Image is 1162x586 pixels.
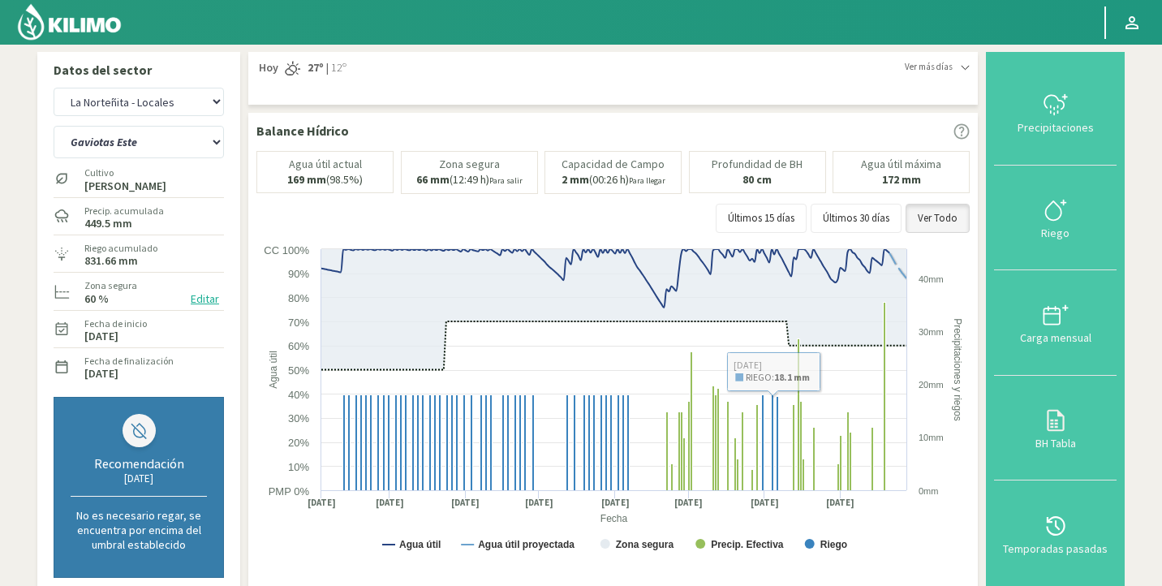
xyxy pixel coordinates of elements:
[999,227,1112,239] div: Riego
[326,60,329,76] span: |
[399,539,441,550] text: Agua útil
[287,174,363,186] p: (98.5%)
[919,486,938,496] text: 0mm
[999,437,1112,449] div: BH Tabla
[288,317,309,329] text: 70%
[84,204,164,218] label: Precip. acumulada
[84,317,147,331] label: Fecha de inicio
[562,172,589,187] b: 2 mm
[616,539,674,550] text: Zona segura
[994,60,1117,166] button: Precipitaciones
[416,172,450,187] b: 66 mm
[451,497,480,509] text: [DATE]
[674,497,703,509] text: [DATE]
[287,172,326,187] b: 169 mm
[811,204,902,233] button: Últimos 30 días
[71,455,207,472] div: Recomendación
[562,174,665,187] p: (00:26 h)
[84,331,118,342] label: [DATE]
[882,172,921,187] b: 172 mm
[919,327,944,337] text: 30mm
[489,175,523,186] small: Para salir
[84,368,118,379] label: [DATE]
[288,389,309,401] text: 40%
[716,204,807,233] button: Últimos 15 días
[71,508,207,552] p: No es necesario regar, se encuentra por encima del umbral establecido
[999,332,1112,343] div: Carga mensual
[999,543,1112,554] div: Temporadas pasadas
[84,218,132,229] label: 449.5 mm
[84,294,109,304] label: 60 %
[994,376,1117,481] button: BH Tabla
[711,539,784,550] text: Precip. Efectiva
[999,122,1112,133] div: Precipitaciones
[264,244,309,256] text: CC 100%
[84,256,138,266] label: 831.66 mm
[416,174,523,187] p: (12:49 h)
[376,497,404,509] text: [DATE]
[994,270,1117,376] button: Carga mensual
[71,472,207,485] div: [DATE]
[600,513,628,524] text: Fecha
[256,60,278,76] span: Hoy
[525,497,553,509] text: [DATE]
[952,318,963,421] text: Precipitaciones y riegos
[84,278,137,293] label: Zona segura
[629,175,665,186] small: Para llegar
[308,60,324,75] strong: 27º
[820,539,847,550] text: Riego
[906,204,970,233] button: Ver Todo
[329,60,346,76] span: 12º
[288,461,309,473] text: 10%
[826,497,854,509] text: [DATE]
[439,158,500,170] p: Zona segura
[288,437,309,449] text: 20%
[288,364,309,377] text: 50%
[54,60,224,80] p: Datos del sector
[919,380,944,390] text: 20mm
[994,480,1117,586] button: Temporadas pasadas
[919,274,944,284] text: 40mm
[84,354,174,368] label: Fecha de finalización
[601,497,630,509] text: [DATE]
[84,181,166,192] label: [PERSON_NAME]
[919,433,944,442] text: 10mm
[289,158,362,170] p: Agua útil actual
[268,351,279,389] text: Agua útil
[994,166,1117,271] button: Riego
[751,497,779,509] text: [DATE]
[256,121,349,140] p: Balance Hídrico
[712,158,803,170] p: Profundidad de BH
[562,158,665,170] p: Capacidad de Campo
[186,290,224,308] button: Editar
[269,485,310,498] text: PMP 0%
[288,340,309,352] text: 60%
[861,158,941,170] p: Agua útil máxima
[84,241,157,256] label: Riego acumulado
[905,60,953,74] span: Ver más días
[288,412,309,424] text: 30%
[478,539,575,550] text: Agua útil proyectada
[288,292,309,304] text: 80%
[16,2,123,41] img: Kilimo
[84,166,166,180] label: Cultivo
[742,172,772,187] b: 80 cm
[288,268,309,280] text: 90%
[308,497,336,509] text: [DATE]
